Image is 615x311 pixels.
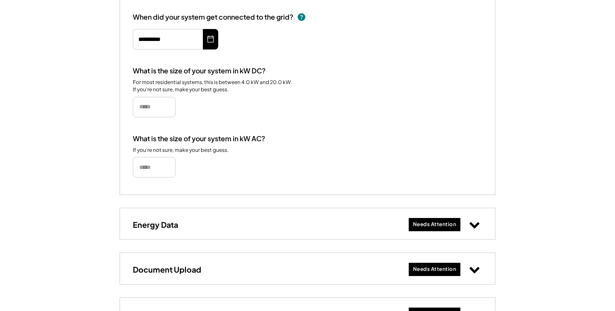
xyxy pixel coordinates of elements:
div: Needs Attention [413,221,457,228]
h3: Document Upload [133,264,201,274]
div: If you're not sure, make your best guess. [133,147,228,154]
h3: Energy Data [133,220,178,230]
div: For most residential systems, this is between 4.0 kW and 20.0 kW. If you're not sure, make your b... [133,79,293,93]
div: What is the size of your system in kW DC? [133,67,266,76]
div: When did your system get connected to the grid? [133,13,293,22]
div: Needs Attention [413,266,457,273]
div: What is the size of your system in kW AC? [133,134,265,143]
